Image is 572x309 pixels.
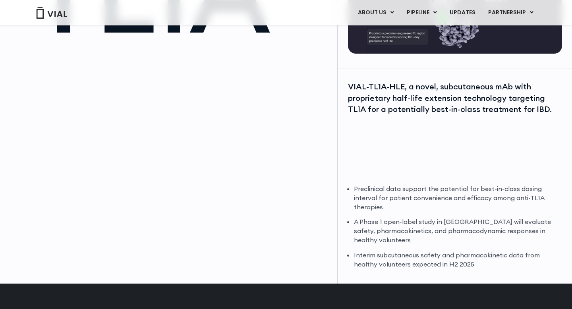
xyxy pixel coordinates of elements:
[352,6,400,19] a: ABOUT USMenu Toggle
[354,251,560,269] li: Interim subcutaneous safety and pharmacokinetic data from healthy volunteers expected in H2 2025
[482,6,540,19] a: PARTNERSHIPMenu Toggle
[348,81,560,115] div: VIAL-TL1A-HLE, a novel, subcutaneous mAb with proprietary half-life extension technology targetin...
[443,6,481,19] a: UPDATES
[400,6,443,19] a: PIPELINEMenu Toggle
[354,217,560,245] li: A Phase 1 open-label study in [GEOGRAPHIC_DATA] will evaluate safety, pharmacokinetics, and pharm...
[36,7,68,19] img: Vial Logo
[354,184,560,212] li: Preclinical data support the potential for best-in-class dosing interval for patient convenience ...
